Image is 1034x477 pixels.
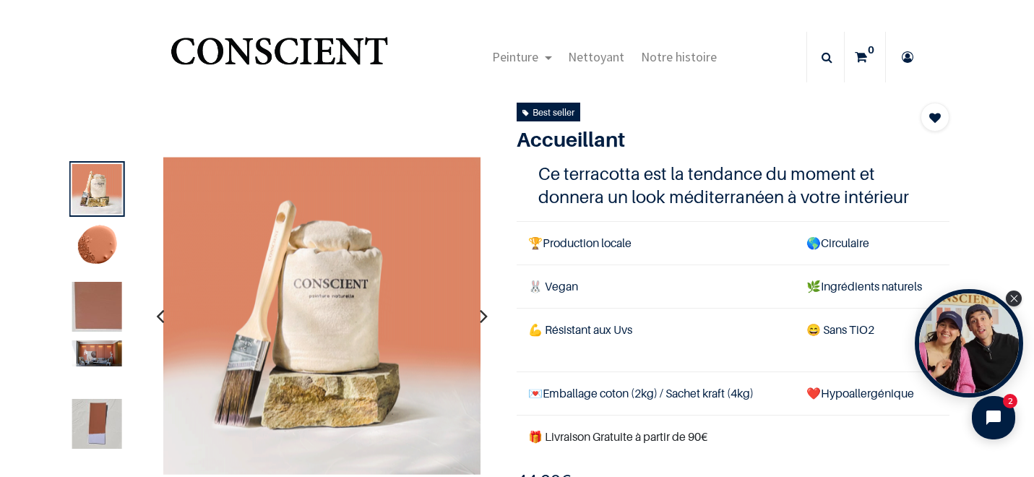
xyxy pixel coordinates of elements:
[864,43,878,57] sup: 0
[538,163,928,207] h4: Ce terracotta est la tendance du moment et donnera un look méditerranéen à votre intérieur
[522,104,574,120] div: Best seller
[528,279,578,293] span: 🐰 Vegan
[915,289,1023,397] div: Open Tolstoy
[168,29,391,86] a: Logo of Conscient
[641,48,717,65] span: Notre histoire
[795,221,950,265] td: Circulaire
[1006,291,1022,306] div: Close Tolstoy widget
[517,221,794,265] td: Production locale
[795,265,950,309] td: Ingrédients naturels
[795,371,950,415] td: ❤️Hypoallergénique
[528,236,543,250] span: 🏆
[915,289,1023,397] div: Tolstoy bubble widget
[845,32,885,82] a: 0
[517,371,794,415] td: Emballage coton (2kg) / Sachet kraft (4kg)
[806,236,821,250] span: 🌎
[960,384,1027,452] iframe: Tidio Chat
[929,109,941,126] span: Add to wishlist
[72,223,122,272] img: Product image
[568,48,624,65] span: Nettoyant
[72,399,122,449] img: Product image
[795,309,950,371] td: ans TiO2
[915,289,1023,397] div: Open Tolstoy widget
[528,429,707,444] font: 🎁 Livraison Gratuite à partir de 90€
[492,48,538,65] span: Peinture
[806,279,821,293] span: 🌿
[484,32,560,82] a: Peinture
[528,386,543,400] span: 💌
[168,29,391,86] img: Conscient
[921,103,949,132] button: Add to wishlist
[72,282,122,332] img: Product image
[163,157,481,475] img: Product image
[528,322,632,337] span: 💪 Résistant aux Uvs
[517,127,884,152] h1: Accueillant
[806,322,830,337] span: 😄 S
[72,164,122,214] img: Product image
[72,340,122,366] img: Product image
